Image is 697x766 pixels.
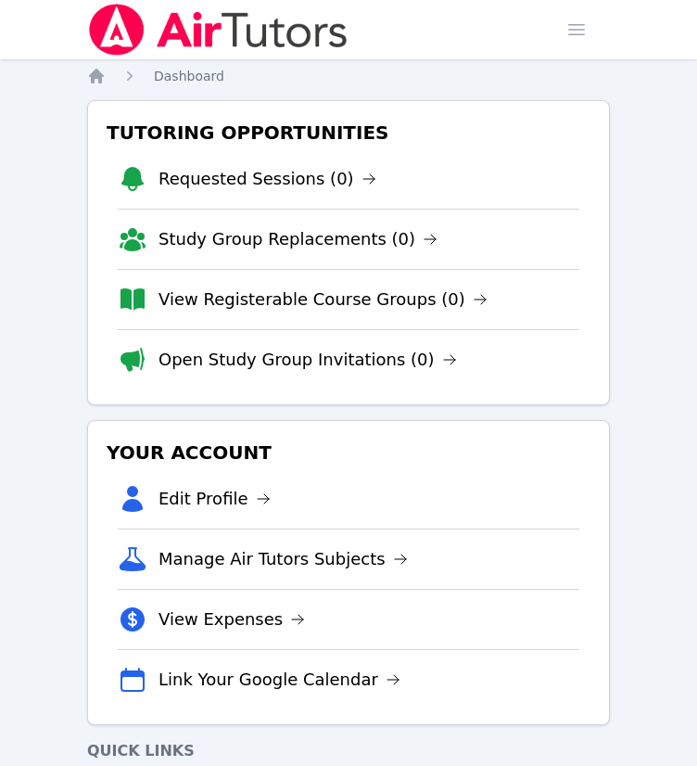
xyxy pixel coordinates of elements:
a: Manage Air Tutors Subjects [158,546,408,572]
h3: Your Account [103,436,594,469]
a: View Expenses [158,606,305,632]
a: Dashboard [154,67,224,85]
span: Dashboard [154,69,224,83]
a: Open Study Group Invitations (0) [158,347,457,373]
h3: Tutoring Opportunities [103,116,594,149]
h4: Quick Links [87,740,610,762]
a: Edit Profile [158,486,271,512]
img: Air Tutors [87,4,349,56]
a: View Registerable Course Groups (0) [158,287,488,313]
a: Requested Sessions (0) [158,166,376,192]
a: Link Your Google Calendar [158,667,400,693]
nav: Breadcrumb [87,67,610,85]
a: Study Group Replacements (0) [158,226,437,252]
